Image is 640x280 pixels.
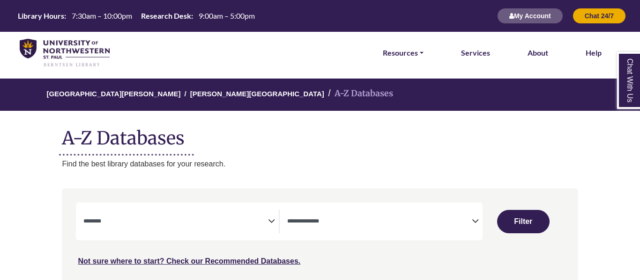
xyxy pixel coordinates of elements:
[573,8,626,24] button: Chat 24/7
[62,79,578,111] nav: breadcrumb
[72,11,132,20] span: 7:30am – 10:00pm
[14,11,259,22] a: Hours Today
[14,11,259,20] table: Hours Today
[14,11,67,21] th: Library Hours:
[62,158,578,170] p: Find the best library databases for your research.
[497,8,563,24] button: My Account
[199,11,255,20] span: 9:00am – 5:00pm
[383,47,424,59] a: Resources
[62,120,578,149] h1: A-Z Databases
[324,87,393,101] li: A-Z Databases
[497,12,563,20] a: My Account
[586,47,602,59] a: Help
[573,12,626,20] a: Chat 24/7
[78,257,300,265] a: Not sure where to start? Check our Recommended Databases.
[46,88,180,98] a: [GEOGRAPHIC_DATA][PERSON_NAME]
[528,47,548,59] a: About
[287,218,472,226] textarea: Search
[20,39,110,67] img: library_home
[137,11,193,21] th: Research Desk:
[497,210,550,233] button: Submit for Search Results
[83,218,268,226] textarea: Search
[461,47,490,59] a: Services
[190,88,324,98] a: [PERSON_NAME][GEOGRAPHIC_DATA]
